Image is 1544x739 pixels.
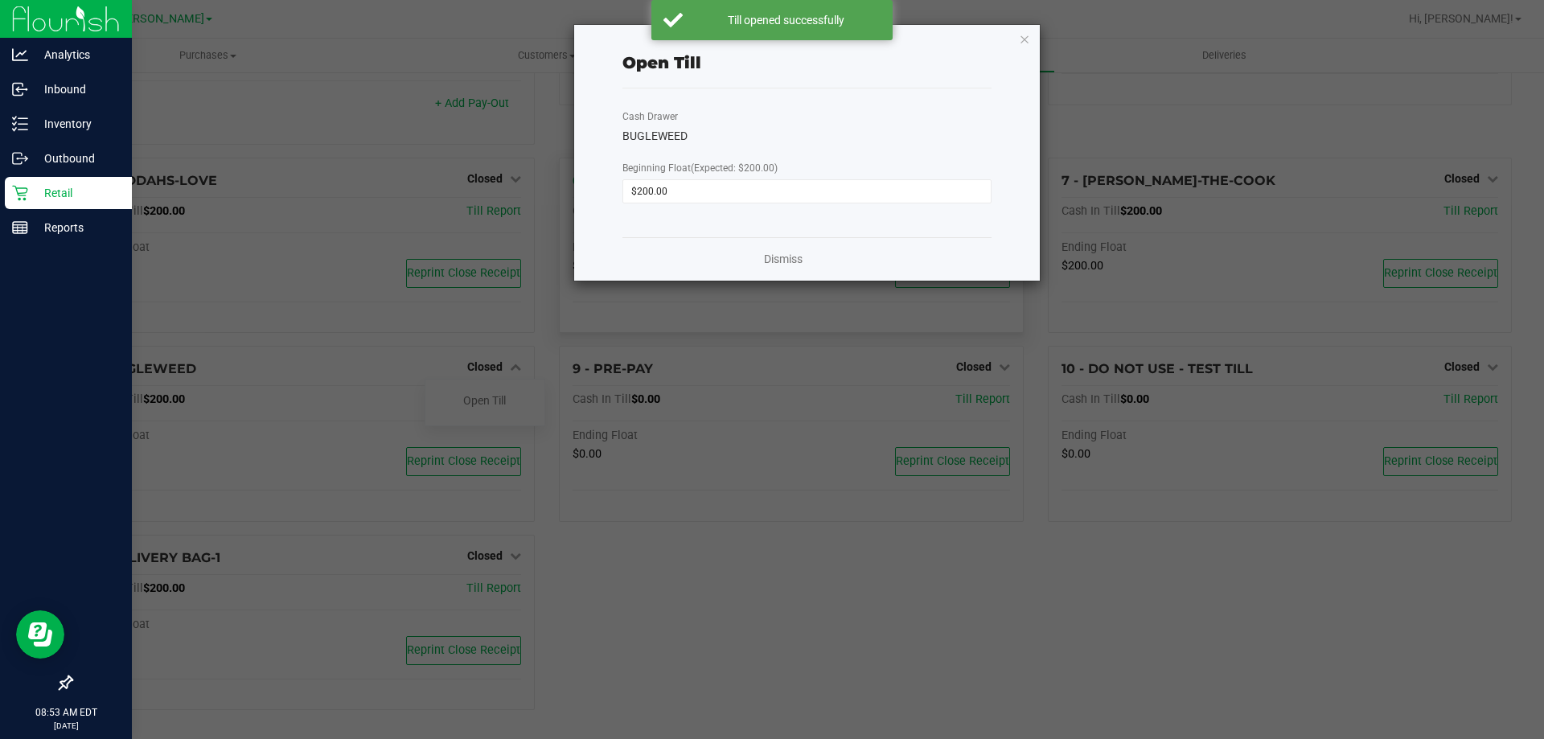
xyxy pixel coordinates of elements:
[16,610,64,659] iframe: Resource center
[622,109,678,124] label: Cash Drawer
[622,162,778,174] span: Beginning Float
[12,185,28,201] inline-svg: Retail
[692,12,881,28] div: Till opened successfully
[7,720,125,732] p: [DATE]
[764,251,803,268] a: Dismiss
[28,149,125,168] p: Outbound
[12,220,28,236] inline-svg: Reports
[7,705,125,720] p: 08:53 AM EDT
[28,45,125,64] p: Analytics
[28,114,125,133] p: Inventory
[28,183,125,203] p: Retail
[622,51,701,75] div: Open Till
[12,150,28,166] inline-svg: Outbound
[12,47,28,63] inline-svg: Analytics
[12,81,28,97] inline-svg: Inbound
[12,116,28,132] inline-svg: Inventory
[622,128,992,145] div: BUGLEWEED
[28,218,125,237] p: Reports
[691,162,778,174] span: (Expected: $200.00)
[28,80,125,99] p: Inbound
